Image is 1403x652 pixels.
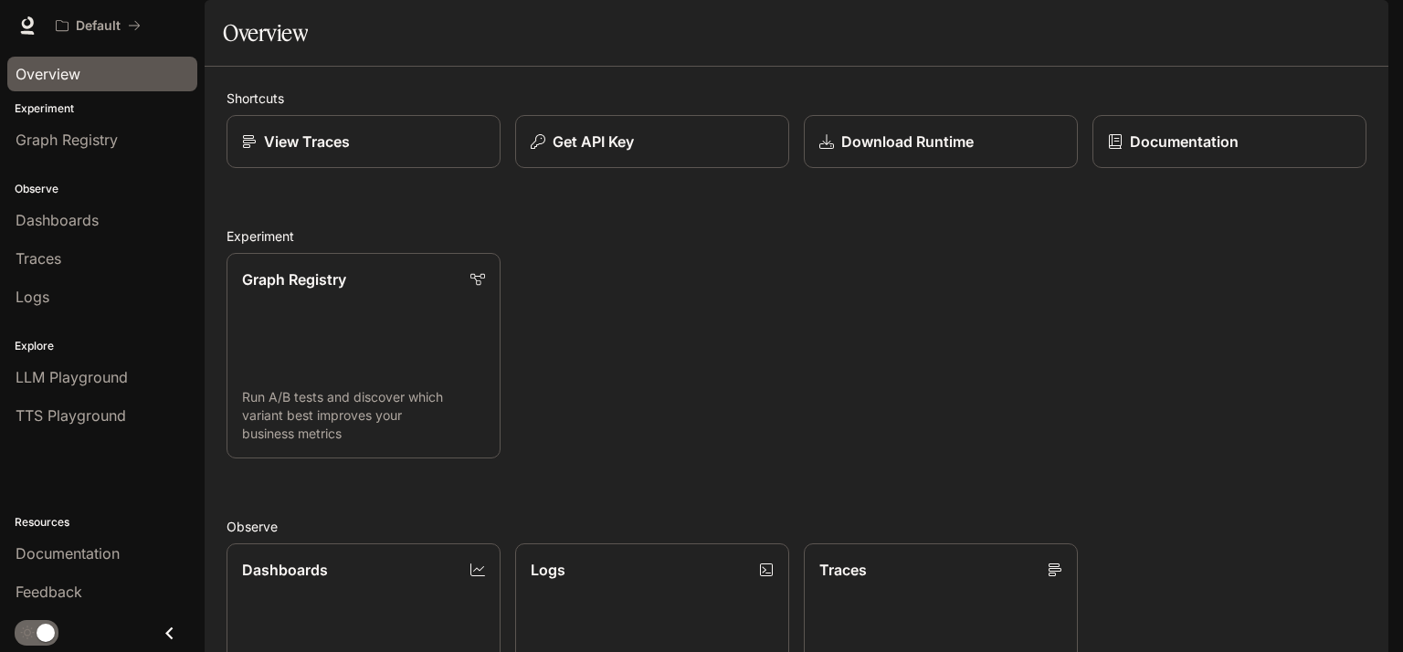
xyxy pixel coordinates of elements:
[515,115,789,168] button: Get API Key
[1130,131,1239,152] p: Documentation
[531,559,565,581] p: Logs
[47,7,149,44] button: All workspaces
[553,131,634,152] p: Get API Key
[804,115,1078,168] a: Download Runtime
[242,388,485,443] p: Run A/B tests and discover which variant best improves your business metrics
[1092,115,1366,168] a: Documentation
[227,517,1366,536] h2: Observe
[242,559,328,581] p: Dashboards
[223,15,308,51] h1: Overview
[227,89,1366,108] h2: Shortcuts
[264,131,350,152] p: View Traces
[227,253,501,458] a: Graph RegistryRun A/B tests and discover which variant best improves your business metrics
[242,268,346,290] p: Graph Registry
[76,18,121,34] p: Default
[227,226,1366,246] h2: Experiment
[227,115,501,168] a: View Traces
[819,559,867,581] p: Traces
[841,131,974,152] p: Download Runtime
